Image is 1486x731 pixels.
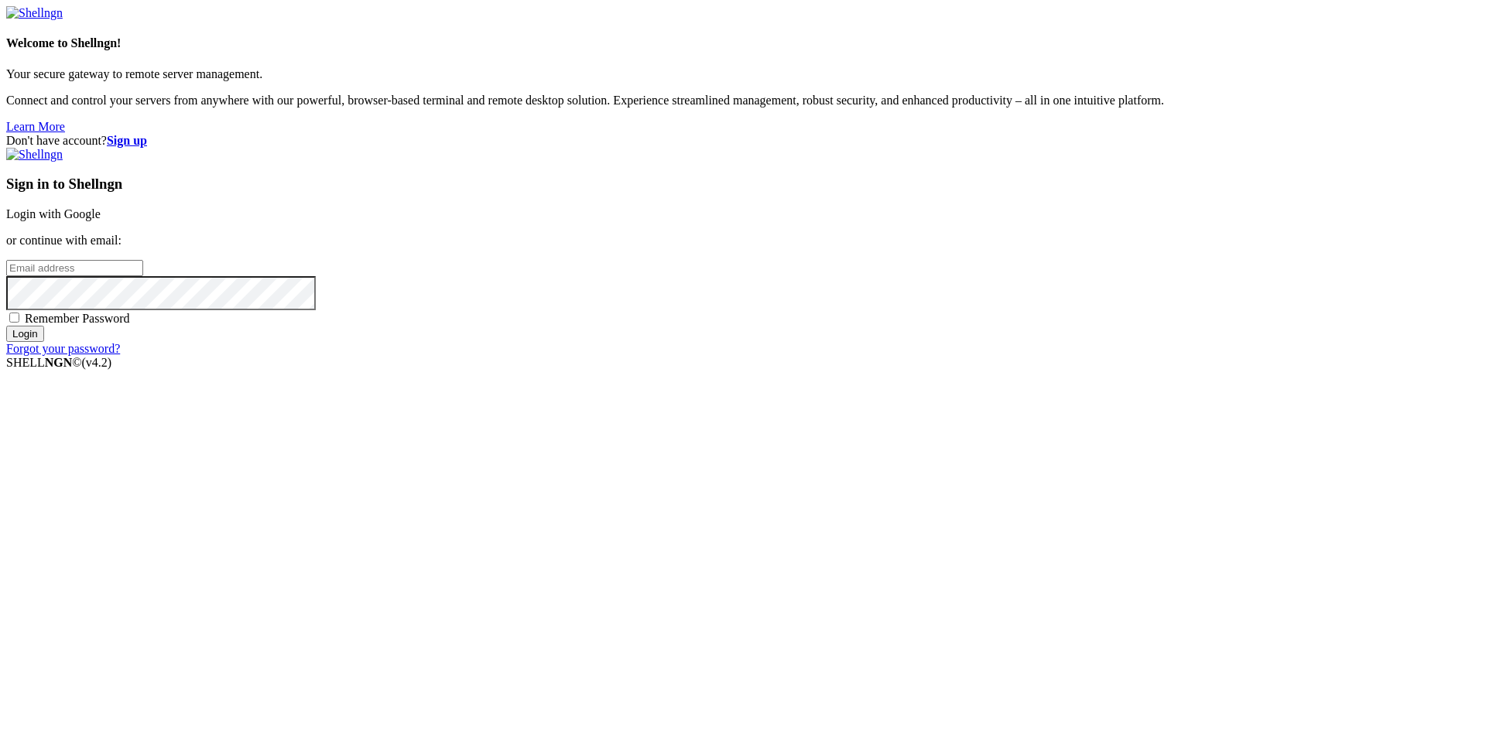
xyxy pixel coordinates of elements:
[9,313,19,323] input: Remember Password
[6,67,1480,81] p: Your secure gateway to remote server management.
[6,176,1480,193] h3: Sign in to Shellngn
[6,120,65,133] a: Learn More
[45,356,73,369] b: NGN
[6,234,1480,248] p: or continue with email:
[6,356,111,369] span: SHELL ©
[107,134,147,147] a: Sign up
[82,356,112,369] span: 4.2.0
[6,326,44,342] input: Login
[6,36,1480,50] h4: Welcome to Shellngn!
[25,312,130,325] span: Remember Password
[6,148,63,162] img: Shellngn
[6,134,1480,148] div: Don't have account?
[6,342,120,355] a: Forgot your password?
[6,260,143,276] input: Email address
[6,94,1480,108] p: Connect and control your servers from anywhere with our powerful, browser-based terminal and remo...
[6,6,63,20] img: Shellngn
[6,207,101,220] a: Login with Google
